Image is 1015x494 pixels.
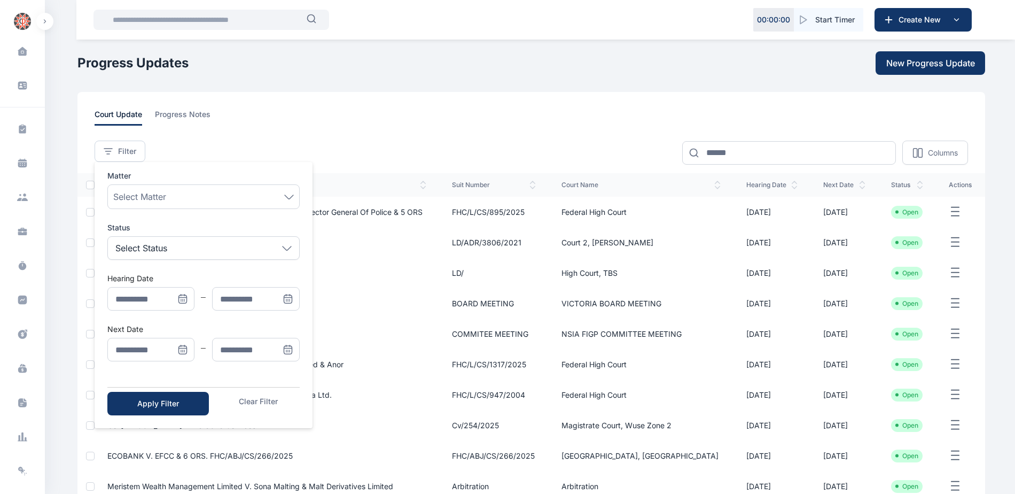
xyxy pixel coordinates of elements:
div: Apply Filter [124,398,192,409]
span: Create New [894,14,950,25]
span: suit number [452,181,536,189]
td: [DATE] [733,380,811,410]
td: [DATE] [733,410,811,441]
h1: Progress Updates [77,55,189,72]
li: Open [895,482,918,491]
span: Matter [107,171,131,181]
button: Filter [95,141,145,162]
li: Open [895,269,918,277]
span: court update [95,109,142,126]
li: Open [895,330,918,338]
span: New Progress Update [886,57,975,70]
label: Next Date [107,325,143,334]
span: progress notes [155,109,210,126]
button: Apply Filter [107,392,209,415]
td: [DATE] [810,288,878,319]
button: Create New [875,8,972,32]
td: [DATE] [810,258,878,288]
td: FHC/L/CS/1317/2025 [439,349,549,380]
span: actions [949,181,972,189]
td: cv/254/2025 [439,410,549,441]
td: [DATE] [733,349,811,380]
a: court update [95,109,155,126]
span: Filter [118,146,136,157]
span: Start Timer [815,14,855,25]
td: [GEOGRAPHIC_DATA], [GEOGRAPHIC_DATA] [549,441,733,471]
span: court name [561,181,721,189]
td: Court 2, [PERSON_NAME] [549,227,733,258]
li: Open [895,421,918,430]
p: 00 : 00 : 00 [757,14,790,25]
td: Magistrate Court, Wuse Zone 2 [549,410,733,441]
span: hearing date [746,181,798,189]
td: NSIA FIGP COMMITTEE MEETING [549,319,733,349]
ul: Menu [95,162,313,428]
button: Clear Filter [217,396,300,407]
a: ECOBANK V. EFCC & 6 ORS. FHC/ABJ/CS/266/2025 [107,451,293,460]
label: Hearing Date [107,274,153,283]
p: Columns [928,148,958,158]
td: [DATE] [733,197,811,227]
td: [DATE] [733,227,811,258]
td: [DATE] [810,197,878,227]
span: next date [823,181,865,189]
label: Status [107,222,300,233]
span: Select Matter [113,190,166,203]
td: [DATE] [810,441,878,471]
td: [DATE] [810,227,878,258]
a: progress notes [155,109,223,126]
li: Open [895,391,918,399]
td: High Court, TBS [549,258,733,288]
td: BOARD MEETING [439,288,549,319]
td: LD/ [439,258,549,288]
button: Columns [902,141,968,165]
li: Open [895,238,918,247]
p: Select Status [115,242,167,254]
li: Open [895,360,918,369]
td: [DATE] [810,410,878,441]
li: Open [895,452,918,460]
td: VICTORIA BOARD MEETING [549,288,733,319]
td: [DATE] [733,319,811,349]
td: COMMITEE MEETING [439,319,549,349]
span: status [891,181,923,189]
td: FHC/L/CS/947/2004 [439,380,549,410]
li: Open [895,299,918,308]
td: [DATE] [733,441,811,471]
td: [DATE] [810,349,878,380]
li: Open [895,208,918,217]
a: Meristem Wealth Management Limited v. Sona Malting & Malt Derivatives Limited [107,482,393,491]
td: Federal High Court [549,380,733,410]
button: Start Timer [794,8,863,32]
td: Federal High Court [549,197,733,227]
td: LD/ADR/3806/2021 [439,227,549,258]
button: New Progress Update [876,51,985,75]
td: [DATE] [810,319,878,349]
td: FHC/L/CS/895/2025 [439,197,549,227]
td: [DATE] [733,288,811,319]
td: FHC/ABJ/CS/266/2025 [439,441,549,471]
td: Federal High Court [549,349,733,380]
td: [DATE] [733,258,811,288]
td: [DATE] [810,380,878,410]
a: Col [PERSON_NAME] v Marabilla Services [107,421,256,430]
